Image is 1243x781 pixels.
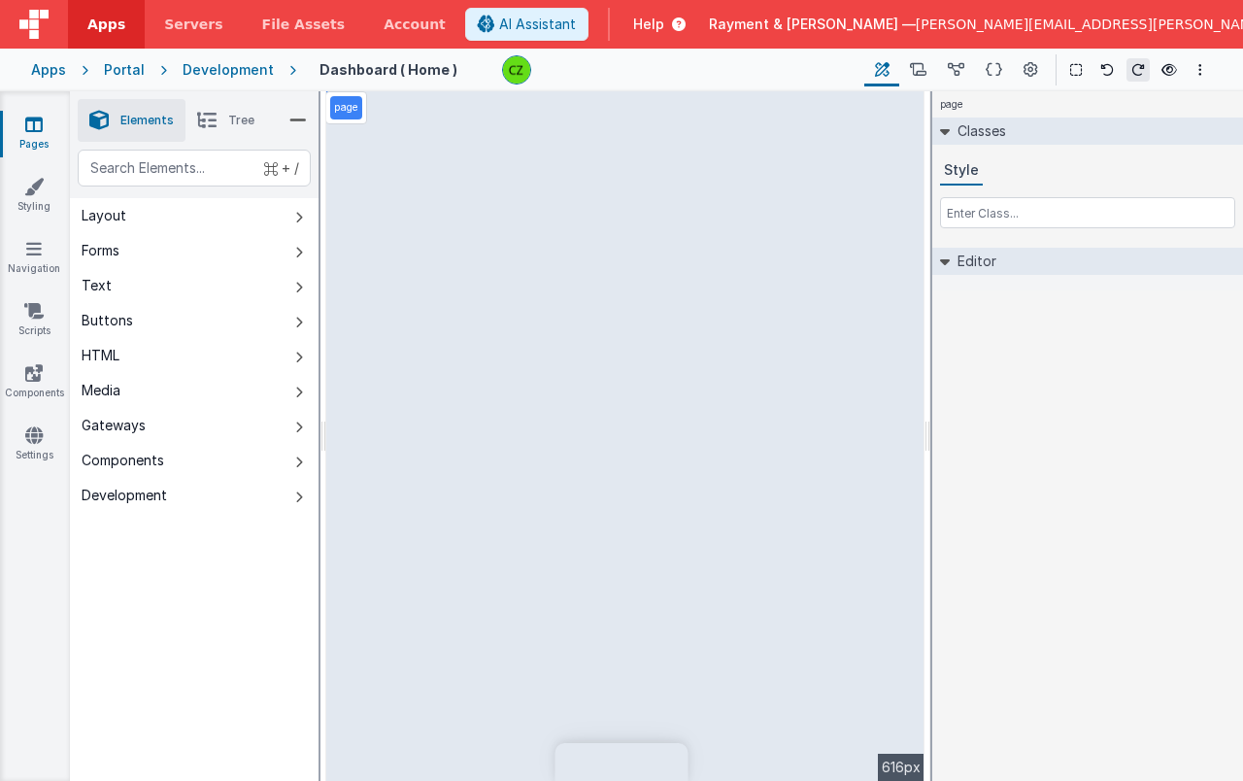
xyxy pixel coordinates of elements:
[70,478,319,513] button: Development
[465,8,588,41] button: AI Assistant
[319,62,457,77] h4: Dashboard ( Home )
[82,416,146,435] div: Gateways
[70,338,319,373] button: HTML
[940,156,983,186] button: Style
[70,198,319,233] button: Layout
[82,241,119,260] div: Forms
[70,408,319,443] button: Gateways
[334,100,358,116] p: page
[326,91,924,781] div: -->
[950,118,1006,145] h2: Classes
[87,15,125,34] span: Apps
[82,346,119,365] div: HTML
[82,276,112,295] div: Text
[78,150,311,187] input: Search Elements...
[82,381,120,400] div: Media
[499,15,576,34] span: AI Assistant
[940,197,1235,228] input: Enter Class...
[503,56,530,84] img: b4a104e37d07c2bfba7c0e0e4a273d04
[70,303,319,338] button: Buttons
[31,60,66,80] div: Apps
[264,150,299,187] span: + /
[82,486,167,505] div: Development
[82,206,126,225] div: Layout
[633,15,664,34] span: Help
[1189,58,1212,82] button: Options
[709,15,916,34] span: Rayment & [PERSON_NAME] —
[228,113,254,128] span: Tree
[104,60,145,80] div: Portal
[932,91,971,118] h4: page
[878,754,924,781] div: 616px
[70,373,319,408] button: Media
[262,15,346,34] span: File Assets
[950,248,996,275] h2: Editor
[70,268,319,303] button: Text
[82,311,133,330] div: Buttons
[164,15,222,34] span: Servers
[70,233,319,268] button: Forms
[82,451,164,470] div: Components
[120,113,174,128] span: Elements
[70,443,319,478] button: Components
[183,60,274,80] div: Development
